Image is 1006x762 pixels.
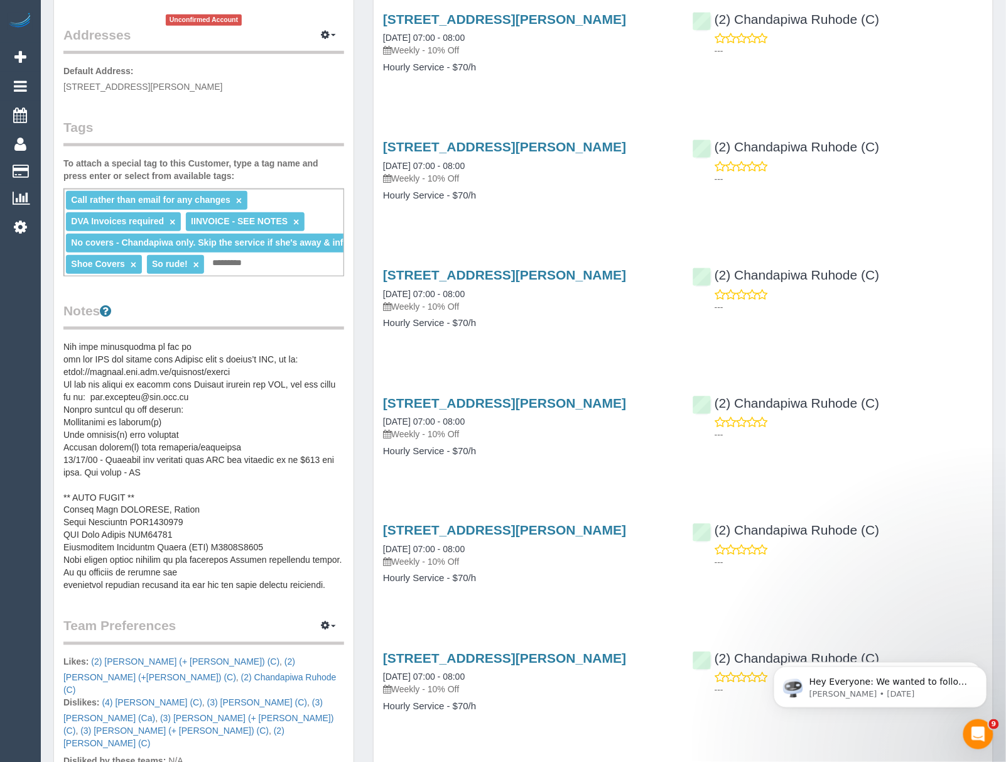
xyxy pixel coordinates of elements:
p: --- [715,684,983,697]
a: [DATE] 07:00 - 08:00 [383,289,465,299]
p: Weekly - 10% Off [383,556,674,569]
a: (2) [PERSON_NAME] (+ [PERSON_NAME]) (C) [91,657,279,667]
p: Weekly - 10% Off [383,428,674,440]
h4: Hourly Service - $70/h [383,190,674,201]
h4: Hourly Service - $70/h [383,318,674,329]
a: × [236,195,242,206]
a: (2) Chandapiwa Ruhode (C) [63,673,337,695]
span: IINVOICE - SEE NOTES [191,216,288,226]
p: Weekly - 10% Off [383,683,674,696]
a: (4) [PERSON_NAME] (C) [102,698,202,708]
a: [DATE] 07:00 - 08:00 [383,672,465,682]
legend: Team Preferences [63,617,344,645]
p: --- [715,45,983,57]
h4: Hourly Service - $70/h [383,574,674,584]
a: [DATE] 07:00 - 08:00 [383,33,465,43]
pre: ** LOREMI ** ** DOLORSITAME ** 45/3/11 - Conse Adipiscing. Elits do eiusmodte inci utl etdol magn... [63,340,344,592]
label: Likes: [63,656,89,668]
a: × [170,217,175,227]
label: To attach a special tag to this Customer, type a tag name and press enter or select from availabl... [63,157,344,182]
legend: Tags [63,118,344,146]
label: Default Address: [63,65,134,77]
a: (3) [PERSON_NAME] (Ca) [63,698,323,724]
a: (2) Chandapiwa Ruhode (C) [693,139,880,154]
h4: Hourly Service - $70/h [383,446,674,457]
p: --- [715,301,983,313]
span: [STREET_ADDRESS][PERSON_NAME] [63,82,223,92]
span: , [205,698,310,708]
a: × [131,259,136,270]
span: , [91,657,282,667]
span: , [102,698,204,708]
label: Dislikes: [63,697,100,709]
a: [STREET_ADDRESS][PERSON_NAME] [383,651,626,666]
p: --- [715,557,983,569]
p: Message from Ellie, sent 5d ago [55,48,217,60]
span: Unconfirmed Account [166,14,242,25]
a: [DATE] 07:00 - 08:00 [383,545,465,555]
iframe: Intercom notifications message [755,640,1006,728]
p: --- [715,428,983,441]
legend: Notes [63,302,344,330]
span: Shoe Covers [71,259,125,269]
a: (2) Chandapiwa Ruhode (C) [693,12,880,26]
a: [STREET_ADDRESS][PERSON_NAME] [383,523,626,538]
a: (2) [PERSON_NAME] (+[PERSON_NAME]) (C) [63,657,295,683]
a: (2) Chandapiwa Ruhode (C) [693,523,880,538]
span: Hey Everyone: We wanted to follow up and let you know we have been closely monitoring the account... [55,36,215,171]
a: (2) Chandapiwa Ruhode (C) [693,396,880,410]
h4: Hourly Service - $70/h [383,702,674,712]
span: , [78,726,271,736]
a: (3) [PERSON_NAME] (+ [PERSON_NAME]) (C) [80,726,269,736]
a: [STREET_ADDRESS][PERSON_NAME] [383,139,626,154]
span: Call rather than email for any changes [71,195,230,205]
span: , [63,657,295,683]
a: (2) [PERSON_NAME] (C) [63,726,284,749]
span: , [63,698,323,724]
a: × [193,259,199,270]
a: (2) Chandapiwa Ruhode (C) [693,268,880,282]
a: × [293,217,299,227]
a: (3) [PERSON_NAME] (+ [PERSON_NAME]) (C) [63,714,334,736]
a: [STREET_ADDRESS][PERSON_NAME] [383,12,626,26]
span: DVA Invoices required [71,216,164,226]
iframe: Intercom live chat [963,719,993,749]
span: No covers - Chandapiwa only. Skip the service if she's away & inform [PERSON_NAME]. [71,237,438,248]
a: (3) [PERSON_NAME] (C) [207,698,307,708]
a: [STREET_ADDRESS][PERSON_NAME] [383,396,626,410]
a: [DATE] 07:00 - 08:00 [383,416,465,427]
span: So rude! [152,259,188,269]
p: Weekly - 10% Off [383,44,674,57]
h4: Hourly Service - $70/h [383,62,674,73]
a: [STREET_ADDRESS][PERSON_NAME] [383,268,626,282]
span: , [63,714,334,736]
p: --- [715,173,983,185]
p: Weekly - 10% Off [383,172,674,185]
span: 9 [989,719,999,729]
img: Automaid Logo [8,13,33,30]
a: [DATE] 07:00 - 08:00 [383,161,465,171]
p: Weekly - 10% Off [383,300,674,313]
